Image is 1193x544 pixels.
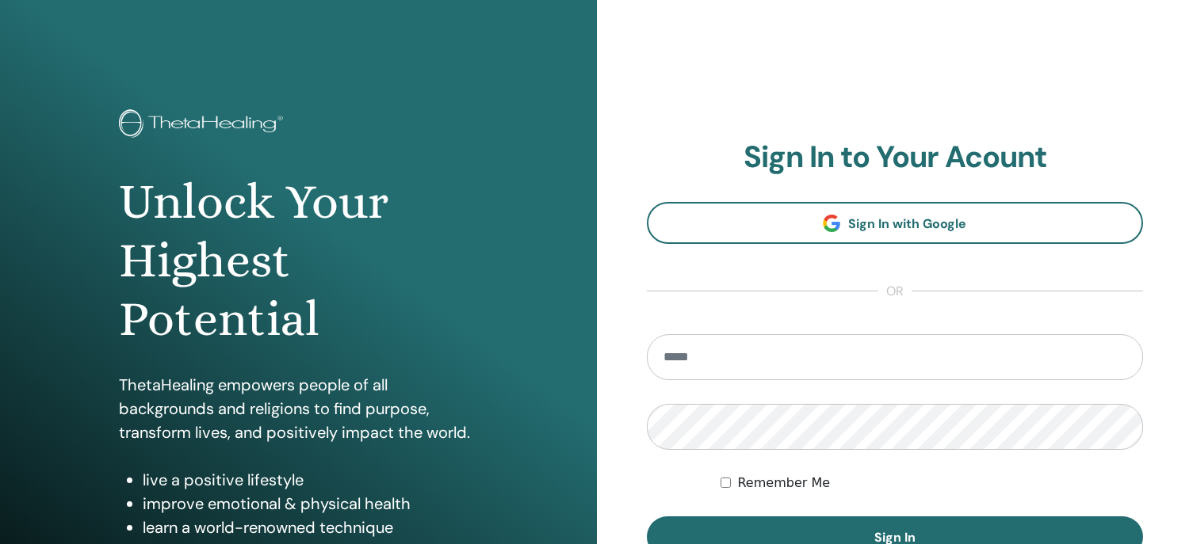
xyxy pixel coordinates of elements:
[143,468,477,492] li: live a positive lifestyle
[647,202,1144,244] a: Sign In with Google
[878,282,912,301] span: or
[737,474,830,493] label: Remember Me
[143,492,477,515] li: improve emotional & physical health
[721,474,1143,493] div: Keep me authenticated indefinitely or until I manually logout
[119,373,477,444] p: ThetaHealing empowers people of all backgrounds and religions to find purpose, transform lives, a...
[848,215,966,232] span: Sign In with Google
[143,515,477,539] li: learn a world-renowned technique
[647,139,1144,176] h2: Sign In to Your Acount
[119,173,477,349] h1: Unlock Your Highest Potential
